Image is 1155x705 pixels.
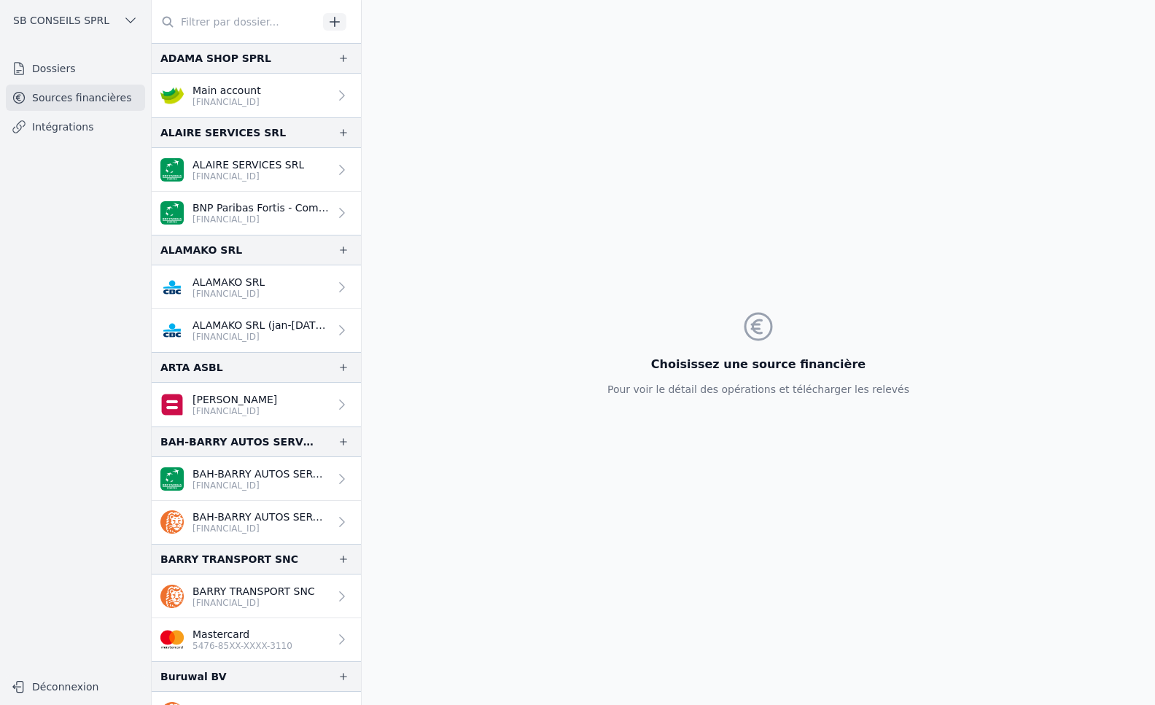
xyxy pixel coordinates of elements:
[607,382,909,397] p: Pour voir le détail des opérations et télécharger les relevés
[192,157,304,172] p: ALAIRE SERVICES SRL
[192,83,261,98] p: Main account
[192,331,329,343] p: [FINANCIAL_ID]
[160,393,184,416] img: belfius-1.png
[160,628,184,651] img: imageedit_2_6530439554.png
[152,383,361,426] a: [PERSON_NAME] [FINANCIAL_ID]
[160,550,298,568] div: BARRY TRANSPORT SNC
[160,359,223,376] div: ARTA ASBL
[152,618,361,661] a: Mastercard 5476-85XX-XXXX-3110
[152,74,361,117] a: Main account [FINANCIAL_ID]
[192,96,261,108] p: [FINANCIAL_ID]
[192,480,329,491] p: [FINANCIAL_ID]
[192,392,277,407] p: [PERSON_NAME]
[152,574,361,618] a: BARRY TRANSPORT SNC [FINANCIAL_ID]
[160,158,184,182] img: BNP_BE_BUSINESS_GEBABEBB.png
[160,467,184,491] img: BNP_BE_BUSINESS_GEBABEBB.png
[192,640,292,652] p: 5476-85XX-XXXX-3110
[192,584,315,599] p: BARRY TRANSPORT SNC
[6,9,145,32] button: SB CONSEILS SPRL
[152,457,361,501] a: BAH-BARRY AUTOS SERVICES B [FINANCIAL_ID]
[6,114,145,140] a: Intégrations
[160,510,184,534] img: ing.png
[160,50,271,67] div: ADAMA SHOP SPRL
[192,214,329,225] p: [FINANCIAL_ID]
[152,192,361,235] a: BNP Paribas Fortis - Compte d'épargne [FINANCIAL_ID]
[152,309,361,352] a: ALAMAKO SRL (jan-[DATE]) [FINANCIAL_ID]
[160,84,184,107] img: crelan.png
[160,124,286,141] div: ALAIRE SERVICES SRL
[192,288,265,300] p: [FINANCIAL_ID]
[6,55,145,82] a: Dossiers
[160,201,184,225] img: BNP_BE_BUSINESS_GEBABEBB.png
[152,9,318,35] input: Filtrer par dossier...
[192,627,292,642] p: Mastercard
[6,85,145,111] a: Sources financières
[152,265,361,309] a: ALAMAKO SRL [FINANCIAL_ID]
[160,241,242,259] div: ALAMAKO SRL
[160,433,314,451] div: BAH-BARRY AUTOS SERVICES BVBA
[192,523,329,534] p: [FINANCIAL_ID]
[160,319,184,342] img: CBC_CREGBEBB.png
[192,275,265,289] p: ALAMAKO SRL
[607,356,909,373] h3: Choisissez une source financière
[192,318,329,332] p: ALAMAKO SRL (jan-[DATE])
[160,276,184,299] img: CBC_CREGBEBB.png
[160,668,227,685] div: Buruwal BV
[192,200,329,215] p: BNP Paribas Fortis - Compte d'épargne
[192,405,277,417] p: [FINANCIAL_ID]
[192,171,304,182] p: [FINANCIAL_ID]
[152,501,361,544] a: BAH-BARRY AUTOS SERVICES SPRL [FINANCIAL_ID]
[192,467,329,481] p: BAH-BARRY AUTOS SERVICES B
[160,585,184,608] img: ing.png
[152,148,361,192] a: ALAIRE SERVICES SRL [FINANCIAL_ID]
[192,597,315,609] p: [FINANCIAL_ID]
[6,675,145,698] button: Déconnexion
[13,13,109,28] span: SB CONSEILS SPRL
[192,510,329,524] p: BAH-BARRY AUTOS SERVICES SPRL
